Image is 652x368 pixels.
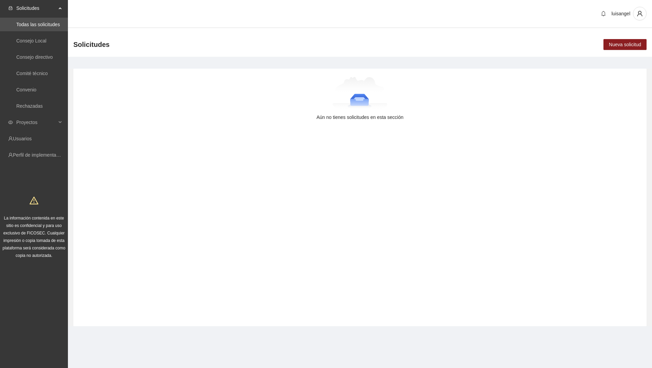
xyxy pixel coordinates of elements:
a: Todas las solicitudes [16,22,60,27]
span: eye [8,120,13,125]
span: La información contenida en este sitio es confidencial y para uso exclusivo de FICOSEC. Cualquier... [3,216,66,258]
span: user [633,11,646,17]
span: Solicitudes [16,1,56,15]
a: Usuarios [13,136,32,141]
span: luisangel [612,11,630,16]
span: Proyectos [16,116,56,129]
a: Convenio [16,87,36,92]
span: inbox [8,6,13,11]
a: Consejo Local [16,38,47,43]
button: user [633,7,647,20]
span: Nueva solicitud [609,41,641,48]
a: Perfil de implementadora [13,152,66,158]
a: Rechazadas [16,103,43,109]
span: warning [30,196,38,205]
button: bell [598,8,609,19]
button: Nueva solicitud [603,39,647,50]
span: Solicitudes [73,39,110,50]
span: bell [598,11,609,16]
div: Aún no tienes solicitudes en esta sección [84,113,636,121]
img: Aún no tienes solicitudes en esta sección [332,77,388,111]
a: Comité técnico [16,71,48,76]
a: Consejo directivo [16,54,53,60]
